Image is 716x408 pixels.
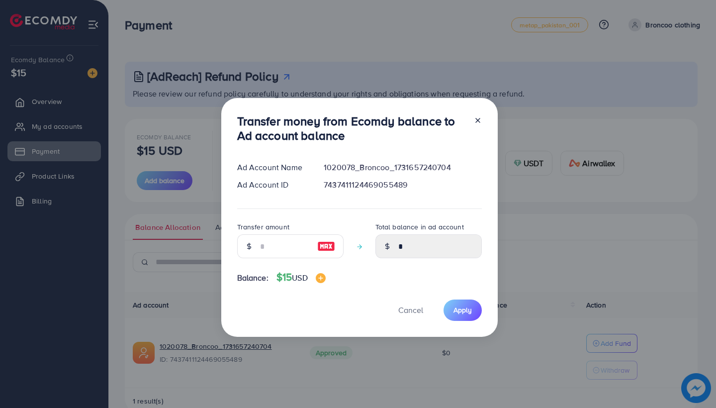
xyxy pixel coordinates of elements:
div: Ad Account ID [229,179,316,191]
h3: Transfer money from Ecomdy balance to Ad account balance [237,114,466,143]
div: Ad Account Name [229,162,316,173]
button: Cancel [386,300,436,321]
label: Transfer amount [237,222,289,232]
div: 7437411124469055489 [316,179,489,191]
span: Balance: [237,272,268,284]
div: 1020078_Broncoo_1731657240704 [316,162,489,173]
button: Apply [444,300,482,321]
span: Apply [453,305,472,315]
label: Total balance in ad account [375,222,464,232]
img: image [317,240,335,252]
span: USD [292,272,307,283]
span: Cancel [398,305,423,315]
h4: $15 [276,271,326,284]
img: image [316,273,326,283]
